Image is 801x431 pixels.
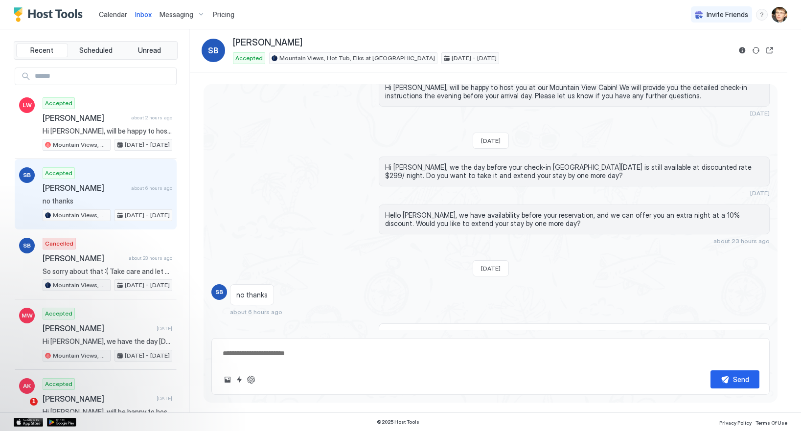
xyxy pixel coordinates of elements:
[707,10,748,19] span: Invite Friends
[45,239,73,248] span: Cancelled
[138,46,161,55] span: Unread
[125,211,170,220] span: [DATE] - [DATE]
[131,114,172,121] span: about 2 hours ago
[135,10,152,19] span: Inbox
[230,308,282,316] span: about 6 hours ago
[233,374,245,386] button: Quick reply
[733,374,749,385] div: Send
[710,370,759,388] button: Send
[10,398,33,421] iframe: Intercom live chat
[43,113,127,123] span: [PERSON_NAME]
[764,45,776,56] button: Open reservation
[30,46,53,55] span: Recent
[233,37,302,48] span: [PERSON_NAME]
[14,418,43,427] a: App Store
[99,10,127,19] span: Calendar
[79,46,113,55] span: Scheduled
[43,253,125,263] span: [PERSON_NAME]
[23,101,32,110] span: LW
[53,140,108,149] span: Mountain Views, Hot Tub, Elks at [GEOGRAPHIC_DATA]
[160,10,193,19] span: Messaging
[45,99,72,108] span: Accepted
[31,68,176,85] input: Input Field
[750,110,770,117] span: [DATE]
[235,54,263,63] span: Accepted
[53,281,108,290] span: Mountain Views, Hot Tub, Elks at [GEOGRAPHIC_DATA]
[47,418,76,427] a: Google Play Store
[43,267,172,276] span: So sorry about that :( Take care and let us know if anything we can help with
[30,398,38,406] span: 1
[756,9,768,21] div: menu
[70,44,122,57] button: Scheduled
[99,9,127,20] a: Calendar
[736,45,748,56] button: Reservation information
[222,374,233,386] button: Upload image
[377,419,419,425] span: © 2025 Host Tools
[45,169,72,178] span: Accepted
[43,197,172,205] span: no thanks
[45,309,72,318] span: Accepted
[750,189,770,197] span: [DATE]
[755,420,787,426] span: Terms Of Use
[125,140,170,149] span: [DATE] - [DATE]
[22,311,33,320] span: MW
[385,83,763,100] span: Hi [PERSON_NAME], will be happy to host you at our Mountain View Cabin! We will provide you the d...
[236,291,268,299] span: no thanks
[481,265,501,272] span: [DATE]
[215,288,223,296] span: SB
[385,163,763,180] span: Hi [PERSON_NAME], we the day before your check-in [GEOGRAPHIC_DATA][DATE] is still available at d...
[213,10,234,19] span: Pricing
[452,54,497,63] span: [DATE] - [DATE]
[43,127,172,136] span: Hi [PERSON_NAME], will be happy to host you at our Mountain View Cabin! We will provide you the d...
[123,44,175,57] button: Unread
[125,281,170,290] span: [DATE] - [DATE]
[131,185,172,191] span: about 6 hours ago
[157,325,172,332] span: [DATE]
[713,237,770,245] span: about 23 hours ago
[43,183,127,193] span: [PERSON_NAME]
[16,44,68,57] button: Recent
[23,171,31,180] span: SB
[43,408,172,416] span: Hi [PERSON_NAME], will be happy to host you at our Mountain View Cabin! We will provide you the d...
[750,45,762,56] button: Sync reservation
[772,7,787,23] div: User profile
[135,9,152,20] a: Inbox
[129,255,172,261] span: about 23 hours ago
[7,336,203,405] iframe: Intercom notifications message
[385,211,763,228] span: Hello [PERSON_NAME], we have availability before your reservation, and we can offer you an extra ...
[481,137,501,144] span: [DATE]
[23,241,31,250] span: SB
[245,374,257,386] button: ChatGPT Auto Reply
[43,323,153,333] span: [PERSON_NAME]
[279,54,435,63] span: Mountain Views, Hot Tub, Elks at [GEOGRAPHIC_DATA]
[719,420,752,426] span: Privacy Policy
[53,211,108,220] span: Mountain Views, Hot Tub, Elks at [GEOGRAPHIC_DATA]
[14,41,178,60] div: tab-group
[755,417,787,427] a: Terms Of Use
[208,45,219,56] span: SB
[719,417,752,427] a: Privacy Policy
[14,7,87,22] a: Host Tools Logo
